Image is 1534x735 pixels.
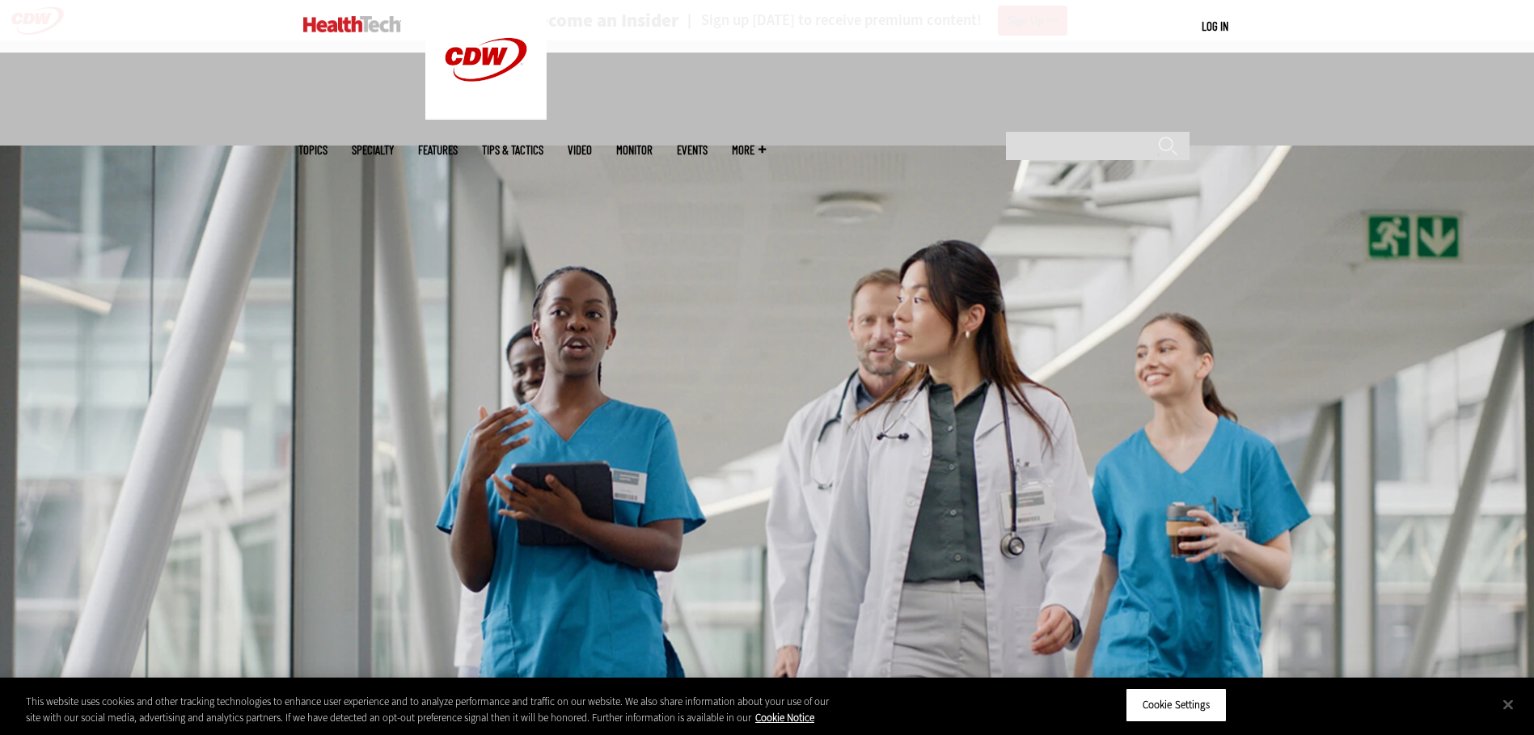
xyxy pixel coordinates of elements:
a: Video [568,144,592,156]
a: CDW [425,107,547,124]
button: Close [1490,686,1526,722]
img: Home [303,16,401,32]
div: User menu [1202,18,1228,35]
a: Tips & Tactics [482,144,543,156]
span: Topics [298,144,328,156]
span: Specialty [352,144,394,156]
a: More information about your privacy [755,711,814,724]
div: This website uses cookies and other tracking technologies to enhance user experience and to analy... [26,694,843,725]
span: More [732,144,766,156]
a: MonITor [616,144,653,156]
button: Cookie Settings [1126,688,1227,722]
a: Log in [1202,19,1228,33]
a: Features [418,144,458,156]
a: Events [677,144,708,156]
